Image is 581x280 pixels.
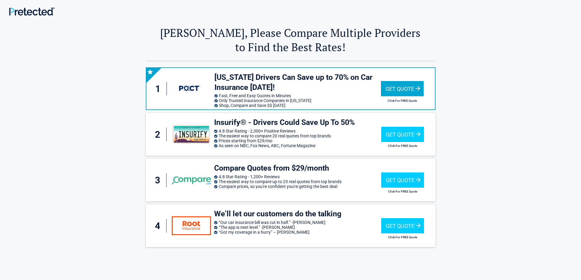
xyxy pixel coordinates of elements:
[381,190,424,193] h2: Click For FREE Quote
[381,218,424,233] div: Get Quote
[214,225,381,230] li: “The app is next level.” -[PERSON_NAME]
[214,174,381,179] li: 4.8 Star Rating - 1,200+ Reviews
[214,129,381,133] li: 4.8 Star Rating - 2,300+ Positive Reviews
[172,125,211,144] img: insurify's logo
[172,176,211,185] img: compare's logo
[214,138,381,143] li: Prices starting from $29/mo
[214,118,381,128] h3: Insurify® - Drivers Could Save Up To 50%
[9,7,55,16] img: Main Logo
[381,172,424,188] div: Get Quote
[214,93,381,98] li: Fast, Free and Easy Quotes in Minutes
[152,128,167,141] div: 2
[214,98,381,103] li: Only Trusted Insurance Companies in [US_STATE]
[214,184,381,189] li: Compare prices, so you're confident you're getting the best deal
[214,143,381,148] li: As seen on NBC, Fox News, ABC, Fortune Magazine
[152,173,167,187] div: 3
[152,219,167,233] div: 4
[214,230,381,235] li: “Got my coverage in a hurry” – [PERSON_NAME]
[146,26,436,54] h2: [PERSON_NAME], Please Compare Multiple Providers to Find the Best Rates!
[381,236,424,239] h2: Click For FREE Quote
[152,82,167,96] div: 1
[381,81,424,96] div: Get Quote
[172,79,211,98] img: protect's logo
[381,127,424,142] div: Get Quote
[214,103,381,108] li: Shop, Compare and Save $$ [DATE]
[214,133,381,138] li: The easiest way to compare 20 real quotes from top brands
[381,99,424,102] h2: Click For FREE Quote
[214,220,381,225] li: “Our car insurance bill was cut in half.” -[PERSON_NAME]
[214,73,381,92] h3: [US_STATE] Drivers Can Save up to 70% on Car Insurance [DATE]!
[214,179,381,184] li: The easiest way to compare up to 23 real quotes from top brands
[214,163,381,173] h3: Compare Quotes from $29/month
[172,216,211,235] img: root's logo
[381,144,424,147] h2: Click For FREE Quote
[214,209,381,219] h3: We’ll let our customers do the talking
